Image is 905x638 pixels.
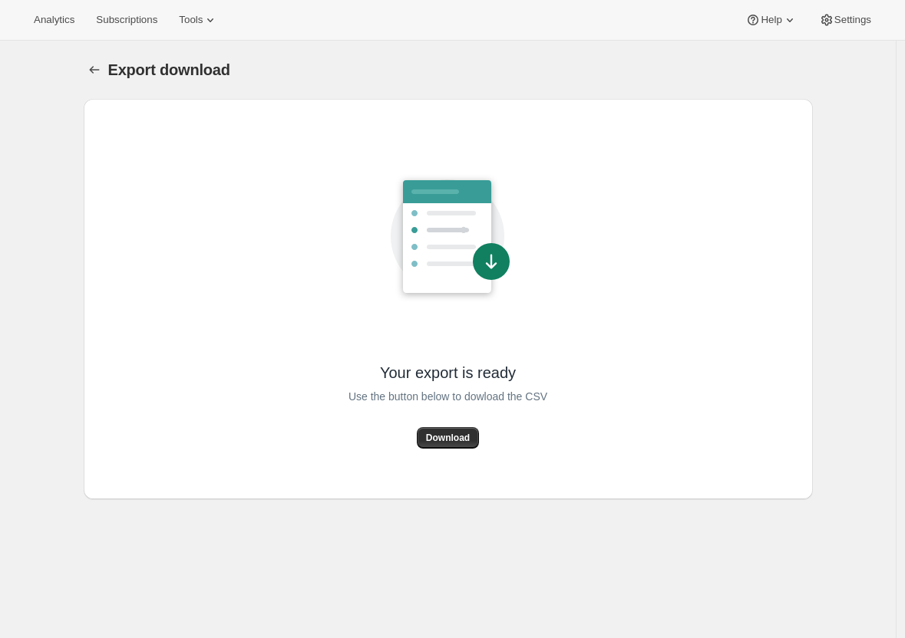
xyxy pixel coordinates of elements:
button: Subscriptions [87,9,167,31]
span: Analytics [34,14,74,26]
span: Help [761,14,781,26]
button: Tools [170,9,227,31]
button: Export download [84,59,105,81]
button: Download [417,427,479,449]
span: Your export is ready [380,363,516,383]
span: Use the button below to dowload the CSV [348,387,547,406]
button: Analytics [25,9,84,31]
span: Tools [179,14,203,26]
button: Settings [810,9,880,31]
span: Subscriptions [96,14,157,26]
span: Export download [108,61,230,78]
span: Download [426,432,470,444]
span: Settings [834,14,871,26]
button: Help [736,9,806,31]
